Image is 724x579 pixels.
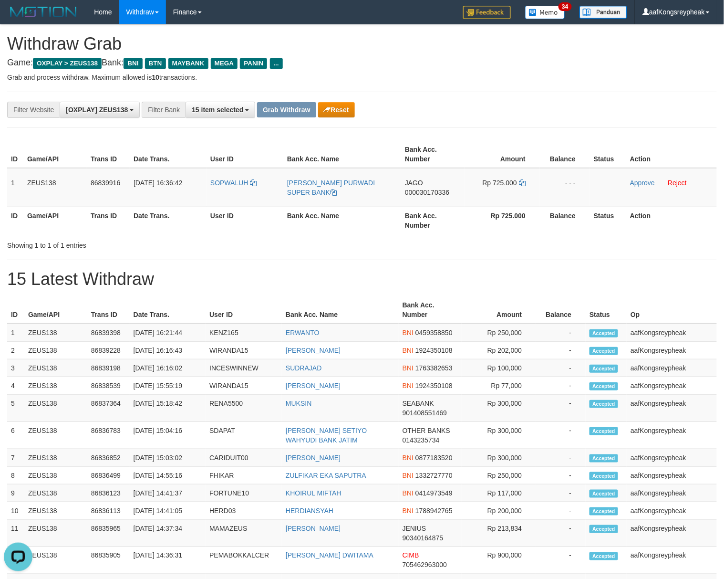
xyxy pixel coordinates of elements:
[24,547,87,574] td: ZEUS138
[130,207,207,234] th: Date Trans.
[540,168,590,207] td: - - -
[462,395,537,422] td: Rp 300,000
[668,179,687,187] a: Reject
[7,73,717,82] p: Grab and process withdraw. Maximum allowed is transactions.
[270,58,283,69] span: ...
[7,449,24,467] td: 7
[134,179,182,187] span: [DATE] 16:36:42
[283,207,401,234] th: Bank Acc. Name
[130,502,206,520] td: [DATE] 14:41:05
[463,6,511,19] img: Feedback.jpg
[286,454,341,462] a: [PERSON_NAME]
[536,484,586,502] td: -
[462,342,537,359] td: Rp 202,000
[415,507,453,515] span: Copy 1788942765 to clipboard
[207,207,283,234] th: User ID
[403,400,434,407] span: SEABANK
[130,395,206,422] td: [DATE] 15:18:42
[462,324,537,342] td: Rp 250,000
[210,179,257,187] a: SOPWALUH
[405,189,449,196] span: Copy 000030170336 to clipboard
[87,395,130,422] td: 86837364
[536,342,586,359] td: -
[536,359,586,377] td: -
[24,502,87,520] td: ZEUS138
[462,377,537,395] td: Rp 77,000
[286,347,341,354] a: [PERSON_NAME]
[627,324,717,342] td: aafKongsreypheak
[87,207,130,234] th: Trans ID
[405,179,423,187] span: JAGO
[130,422,206,449] td: [DATE] 15:04:16
[287,179,375,196] a: [PERSON_NAME] PURWADI SUPER BANK
[130,342,206,359] td: [DATE] 16:16:43
[590,141,626,168] th: Status
[124,58,142,69] span: BNI
[590,454,618,463] span: Accepted
[403,489,414,497] span: BNI
[286,489,341,497] a: KHOIRUL MIFTAH
[7,141,23,168] th: ID
[627,467,717,484] td: aafKongsreypheak
[286,507,333,515] a: HERDIANSYAH
[626,207,717,234] th: Action
[206,422,282,449] td: SDAPAT
[401,207,465,234] th: Bank Acc. Number
[206,547,282,574] td: PEMABOKKALCER
[525,6,565,19] img: Button%20Memo.svg
[282,296,399,324] th: Bank Acc. Name
[399,296,462,324] th: Bank Acc. Number
[24,377,87,395] td: ZEUS138
[403,534,444,542] span: Copy 90340164875 to clipboard
[536,324,586,342] td: -
[66,106,128,114] span: [OXPLAY] ZEUS138
[91,179,120,187] span: 86839916
[186,102,255,118] button: 15 item selected
[403,427,450,434] span: OTHER BANKS
[536,395,586,422] td: -
[87,520,130,547] td: 86835965
[206,449,282,467] td: CARIDUIT00
[462,502,537,520] td: Rp 200,000
[7,502,24,520] td: 10
[627,502,717,520] td: aafKongsreypheak
[401,141,465,168] th: Bank Acc. Number
[130,467,206,484] td: [DATE] 14:55:16
[206,342,282,359] td: WIRANDA15
[192,106,243,114] span: 15 item selected
[130,484,206,502] td: [DATE] 14:41:37
[465,207,540,234] th: Rp 725.000
[462,520,537,547] td: Rp 213,834
[24,449,87,467] td: ZEUS138
[87,422,130,449] td: 86836783
[559,2,571,11] span: 34
[286,329,320,337] a: ERWANTO
[627,422,717,449] td: aafKongsreypheak
[630,179,655,187] a: Approve
[462,547,537,574] td: Rp 900,000
[403,436,440,444] span: Copy 0143235734 to clipboard
[7,359,24,377] td: 3
[23,207,87,234] th: Game/API
[211,58,238,69] span: MEGA
[168,58,208,69] span: MAYBANK
[7,5,80,19] img: MOTION_logo.png
[24,422,87,449] td: ZEUS138
[627,377,717,395] td: aafKongsreypheak
[206,502,282,520] td: HERD03
[483,179,517,187] span: Rp 725.000
[286,382,341,390] a: [PERSON_NAME]
[7,467,24,484] td: 8
[403,552,419,559] span: CIMB
[403,409,447,417] span: Copy 901408551469 to clipboard
[7,102,60,118] div: Filter Website
[590,382,618,390] span: Accepted
[240,58,267,69] span: PANIN
[60,102,140,118] button: [OXPLAY] ZEUS138
[206,395,282,422] td: RENA5500
[24,296,87,324] th: Game/API
[87,484,130,502] td: 86836123
[579,6,627,19] img: panduan.png
[24,359,87,377] td: ZEUS138
[207,141,283,168] th: User ID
